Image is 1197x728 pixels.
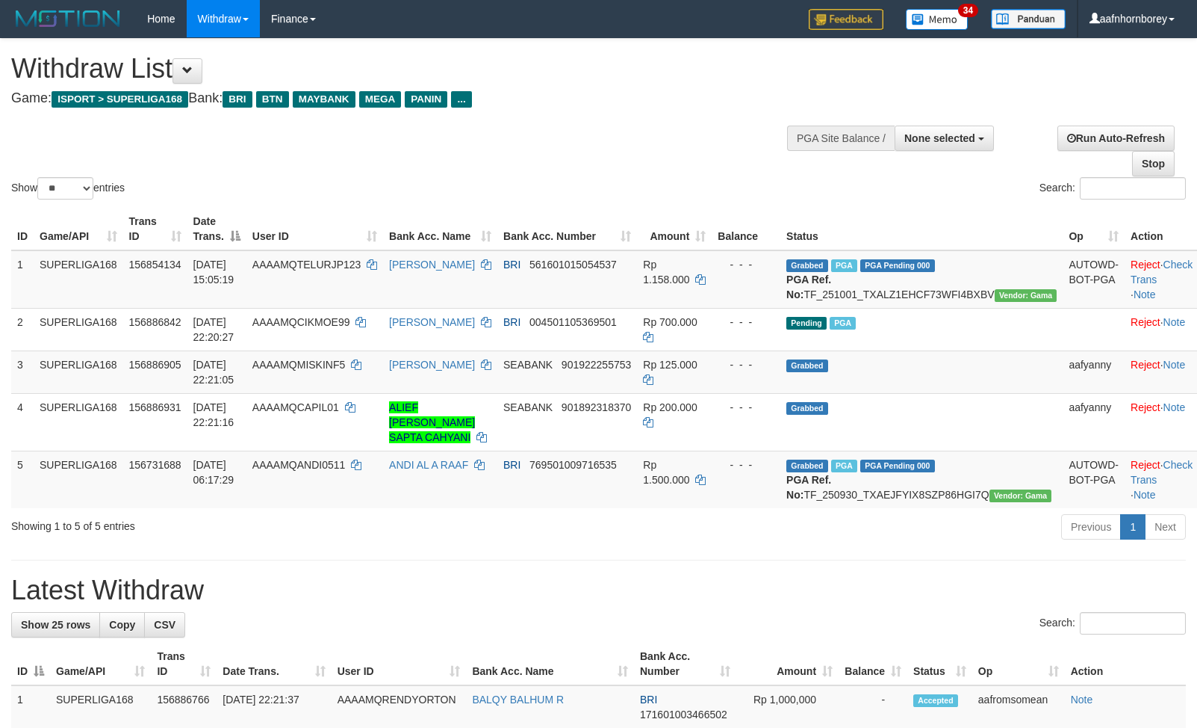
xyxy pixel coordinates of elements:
[1071,694,1093,706] a: Note
[34,208,123,250] th: Game/API: activate to sort column ascending
[503,316,520,328] span: BRI
[1039,612,1186,635] label: Search:
[786,474,831,501] b: PGA Ref. No:
[252,359,345,371] span: AAAAMQMISKINF5
[11,177,125,200] label: Show entries
[989,490,1052,502] span: Vendor URL: https://trx31.1velocity.biz
[193,316,234,343] span: [DATE] 22:20:27
[383,208,497,250] th: Bank Acc. Name: activate to sort column ascending
[1063,351,1125,393] td: aafyanny
[11,576,1186,605] h1: Latest Withdraw
[497,208,637,250] th: Bank Acc. Number: activate to sort column ascending
[144,612,185,638] a: CSV
[52,91,188,108] span: ISPORT > SUPERLIGA168
[11,451,34,508] td: 5
[154,619,175,631] span: CSV
[643,459,689,486] span: Rp 1.500.000
[332,643,467,685] th: User ID: activate to sort column ascending
[193,459,234,486] span: [DATE] 06:17:29
[187,208,246,250] th: Date Trans.: activate to sort column descending
[643,401,697,413] span: Rp 200.000
[1131,459,1160,471] a: Reject
[129,401,181,413] span: 156886931
[562,359,631,371] span: Copy 901922255753 to clipboard
[99,612,145,638] a: Copy
[503,459,520,471] span: BRI
[1134,289,1156,300] a: Note
[11,208,34,250] th: ID
[529,459,617,471] span: Copy 769501009716535 to clipboard
[831,460,857,472] span: Marked by aafromsomean
[34,351,123,393] td: SUPERLIGA168
[217,643,331,685] th: Date Trans.: activate to sort column ascending
[913,694,958,707] span: Accepted
[1145,514,1186,540] a: Next
[712,208,780,250] th: Balance
[472,694,564,706] a: BALQY BALHUM R
[1057,126,1175,151] a: Run Auto-Refresh
[11,7,125,30] img: MOTION_logo.png
[640,709,727,721] span: Copy 171601003466502 to clipboard
[972,643,1065,685] th: Op: activate to sort column ascending
[643,359,697,371] span: Rp 125.000
[11,54,783,84] h1: Withdraw List
[1063,250,1125,309] td: AUTOWD-BOT-PGA
[256,91,289,108] span: BTN
[11,513,488,534] div: Showing 1 to 5 of 5 entries
[11,91,783,106] h4: Game: Bank:
[193,401,234,428] span: [DATE] 22:21:16
[786,317,827,330] span: Pending
[1080,612,1186,635] input: Search:
[223,91,252,108] span: BRI
[809,9,883,30] img: Feedback.jpg
[129,359,181,371] span: 156886905
[1163,316,1186,328] a: Note
[11,643,50,685] th: ID: activate to sort column descending
[1063,393,1125,451] td: aafyanny
[831,259,857,272] span: Marked by aafsengchandara
[736,643,839,685] th: Amount: activate to sort column ascending
[1163,401,1186,413] a: Note
[1065,643,1186,685] th: Action
[34,451,123,508] td: SUPERLIGA168
[1131,401,1160,413] a: Reject
[129,316,181,328] span: 156886842
[637,208,712,250] th: Amount: activate to sort column ascending
[839,643,907,685] th: Balance: activate to sort column ascending
[50,643,151,685] th: Game/API: activate to sort column ascending
[718,257,774,272] div: - - -
[718,357,774,372] div: - - -
[129,459,181,471] span: 156731688
[780,451,1063,508] td: TF_250930_TXAEJFYIX8SZP86HGI7Q
[529,259,617,271] span: Copy 561601015054537 to clipboard
[786,259,828,272] span: Grabbed
[129,259,181,271] span: 156854134
[780,250,1063,309] td: TF_251001_TXALZ1EHCF73WFI4BXBV
[389,316,475,328] a: [PERSON_NAME]
[562,401,631,413] span: Copy 901892318370 to clipboard
[252,259,361,271] span: AAAAMQTELURJP123
[503,259,520,271] span: BRI
[780,208,1063,250] th: Status
[634,643,736,685] th: Bank Acc. Number: activate to sort column ascending
[718,315,774,330] div: - - -
[1061,514,1121,540] a: Previous
[860,259,935,272] span: PGA Pending
[109,619,135,631] span: Copy
[389,359,475,371] a: [PERSON_NAME]
[252,459,346,471] span: AAAAMQANDI0511
[151,643,217,685] th: Trans ID: activate to sort column ascending
[640,694,657,706] span: BRI
[860,460,935,472] span: PGA Pending
[252,316,350,328] span: AAAAMQCIKMOE99
[405,91,447,108] span: PANIN
[451,91,471,108] span: ...
[11,393,34,451] td: 4
[786,274,831,300] b: PGA Ref. No:
[37,177,93,200] select: Showentries
[1131,459,1193,486] a: Check Trans
[34,250,123,309] td: SUPERLIGA168
[466,643,634,685] th: Bank Acc. Name: activate to sort column ascending
[786,402,828,415] span: Grabbed
[1134,489,1156,501] a: Note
